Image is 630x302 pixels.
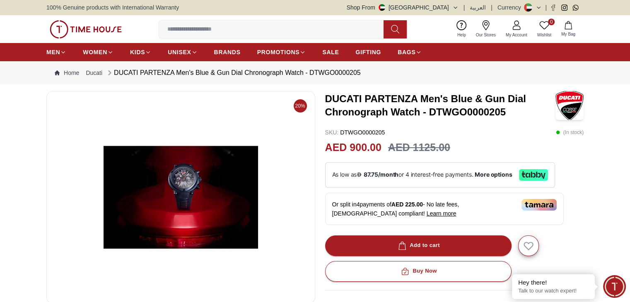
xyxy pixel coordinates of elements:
[214,45,241,60] a: BRANDS
[534,32,555,38] span: Wishlist
[398,45,422,60] a: BAGS
[46,61,584,84] nav: Breadcrumb
[46,45,66,60] a: MEN
[325,193,564,225] div: Or split in 4 payments of - No late fees, [DEMOGRAPHIC_DATA] compliant!
[545,3,547,12] span: |
[518,288,589,295] p: Talk to our watch expert!
[325,235,512,256] button: Add to cart
[106,68,361,78] div: DUCATI PARTENZA Men's Blue & Gun Dial Chronograph Watch - DTWGO0000205
[391,201,423,208] span: AED 225.00
[355,48,381,56] span: GIFTING
[558,31,579,37] span: My Bag
[548,19,555,25] span: 0
[325,261,512,282] button: Buy Now
[427,210,456,217] span: Learn more
[130,48,145,56] span: KIDS
[556,128,584,137] p: ( In stock )
[50,20,122,38] img: ...
[561,5,567,11] a: Instagram
[471,19,501,40] a: Our Stores
[46,48,60,56] span: MEN
[168,48,191,56] span: UNISEX
[257,48,300,56] span: PROMOTIONS
[322,45,339,60] a: SALE
[379,4,385,11] img: United Arab Emirates
[355,45,381,60] a: GIFTING
[556,19,580,39] button: My Bag
[325,140,381,156] h2: AED 900.00
[83,48,107,56] span: WOMEN
[521,199,557,211] img: Tamara
[168,45,197,60] a: UNISEX
[347,3,459,12] button: Shop From[GEOGRAPHIC_DATA]
[214,48,241,56] span: BRANDS
[532,19,556,40] a: 0Wishlist
[398,48,415,56] span: BAGS
[518,278,589,287] div: Hey there!
[502,32,531,38] span: My Account
[86,69,102,77] a: Ducati
[555,91,584,120] img: DUCATI PARTENZA Men's Blue & Gun Dial Chronograph Watch - DTWGO0000205
[497,3,524,12] div: Currency
[399,266,437,276] div: Buy Now
[572,5,579,11] a: Whatsapp
[452,19,471,40] a: Help
[322,48,339,56] span: SALE
[470,3,486,12] button: العربية
[257,45,306,60] a: PROMOTIONS
[53,98,308,297] img: DUCATI PARTENZA Men's Blue & Gun Dial Chronograph Watch - DTWGO0000205
[454,32,469,38] span: Help
[491,3,492,12] span: |
[396,241,440,250] div: Add to cart
[294,99,307,113] span: 20%
[550,5,556,11] a: Facebook
[325,92,555,119] h3: DUCATI PARTENZA Men's Blue & Gun Dial Chronograph Watch - DTWGO0000205
[388,140,450,156] h3: AED 1125.00
[46,3,179,12] span: 100% Genuine products with International Warranty
[83,45,113,60] a: WOMEN
[603,275,626,298] div: Chat Widget
[130,45,151,60] a: KIDS
[55,69,79,77] a: Home
[325,129,339,136] span: SKU :
[325,128,385,137] p: DTWGO0000205
[473,32,499,38] span: Our Stores
[463,3,465,12] span: |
